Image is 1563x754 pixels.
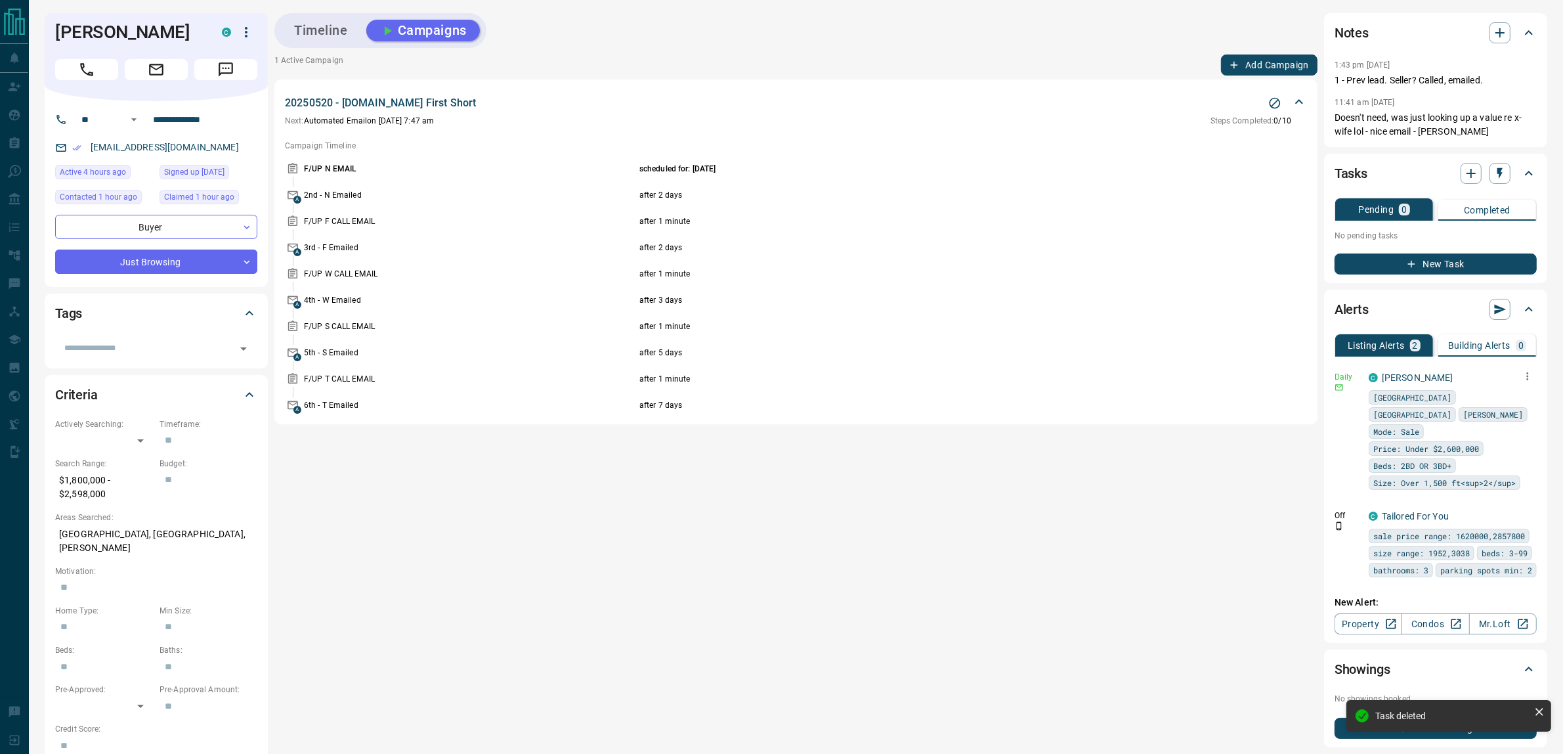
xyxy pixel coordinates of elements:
[1373,459,1451,472] span: Beds: 2BD OR 3BD+
[304,189,636,201] p: 2nd - N Emailed
[639,347,1193,359] p: after 5 days
[160,190,257,208] div: Tue Aug 12 2025
[55,298,257,329] div: Tags
[1335,659,1390,680] h2: Showings
[55,523,257,559] p: [GEOGRAPHIC_DATA], [GEOGRAPHIC_DATA], [PERSON_NAME]
[55,59,118,80] span: Call
[55,22,202,43] h1: [PERSON_NAME]
[1265,93,1285,113] button: Stop Campaign
[55,190,153,208] div: Tue Aug 12 2025
[1335,17,1537,49] div: Notes
[1335,294,1537,325] div: Alerts
[1373,476,1516,489] span: Size: Over 1,500 ft<sup>2</sup>
[1440,564,1532,577] span: parking spots min: 2
[91,142,239,152] a: [EMAIL_ADDRESS][DOMAIN_NAME]
[1382,372,1453,383] a: [PERSON_NAME]
[1335,654,1537,685] div: Showings
[55,418,153,430] p: Actively Searching:
[285,116,304,125] span: Next:
[55,565,257,577] p: Motivation:
[1348,341,1405,350] p: Listing Alerts
[285,93,1307,129] div: 20250520 - [DOMAIN_NAME] First ShortStop CampaignNext:Automated Emailon [DATE] 7:47 amSteps Compl...
[55,215,257,239] div: Buyer
[1221,55,1317,76] button: Add Campaign
[285,95,476,111] p: 20250520 - [DOMAIN_NAME] First Short
[55,165,153,183] div: Tue Aug 12 2025
[1210,116,1274,125] span: Steps Completed:
[304,399,636,411] p: 6th - T Emailed
[304,268,636,280] p: F/UP W CALL EMAIL
[1335,254,1537,275] button: New Task
[60,166,126,179] span: Active 4 hours ago
[304,215,636,227] p: F/UP F CALL EMAIL
[1373,546,1470,560] span: size range: 1952,3038
[55,379,257,410] div: Criteria
[285,140,1307,152] p: Campaign Timeline
[1210,115,1291,127] p: 0 / 10
[639,163,1193,175] p: scheduled for: [DATE]
[194,59,257,80] span: Message
[1448,341,1510,350] p: Building Alerts
[160,418,257,430] p: Timeframe:
[55,384,98,405] h2: Criteria
[1402,613,1469,634] a: Condos
[304,347,636,359] p: 5th - S Emailed
[1335,596,1537,610] p: New Alert:
[304,294,636,306] p: 4th - W Emailed
[1335,693,1537,705] p: No showings booked
[160,605,257,617] p: Min Size:
[639,189,1193,201] p: after 2 days
[126,112,142,127] button: Open
[1335,613,1402,634] a: Property
[125,59,188,80] span: Email
[1373,391,1451,404] span: [GEOGRAPHIC_DATA]
[281,20,361,41] button: Timeline
[639,294,1193,306] p: after 3 days
[639,373,1193,385] p: after 1 minute
[293,196,301,204] span: A
[1518,341,1524,350] p: 0
[285,115,434,127] p: Automated Email on [DATE] 7:47 am
[1335,22,1369,43] h2: Notes
[1335,158,1537,189] div: Tasks
[1335,226,1537,246] p: No pending tasks
[366,20,480,41] button: Campaigns
[160,165,257,183] div: Sat Jan 16 2021
[1335,163,1367,184] h2: Tasks
[55,723,257,735] p: Credit Score:
[164,166,225,179] span: Signed up [DATE]
[160,644,257,656] p: Baths:
[55,512,257,523] p: Areas Searched:
[160,684,257,696] p: Pre-Approval Amount:
[293,248,301,256] span: A
[1358,205,1394,214] p: Pending
[1335,111,1537,139] p: Doesn't need, was just looking up a value re x-wife lol - nice email - [PERSON_NAME]
[1335,510,1361,521] p: Off
[222,28,231,37] div: condos.ca
[639,242,1193,254] p: after 2 days
[55,470,153,505] p: $1,800,000 - $2,598,000
[1464,206,1510,215] p: Completed
[55,684,153,696] p: Pre-Approved:
[1373,425,1419,438] span: Mode: Sale
[639,321,1193,332] p: after 1 minute
[304,163,636,175] p: F/UP N EMAIL
[60,190,137,204] span: Contacted 1 hour ago
[1373,529,1525,543] span: sale price range: 1620000,2857800
[304,321,636,332] p: F/UP S CALL EMAIL
[55,605,153,617] p: Home Type:
[1369,373,1378,382] div: condos.ca
[304,242,636,254] p: 3rd - F Emailed
[1373,442,1479,455] span: Price: Under $2,600,000
[55,458,153,470] p: Search Range:
[1335,98,1395,107] p: 11:41 am [DATE]
[293,301,301,309] span: A
[160,458,257,470] p: Budget:
[1463,408,1523,421] span: [PERSON_NAME]
[293,353,301,361] span: A
[293,406,301,414] span: A
[1375,711,1529,721] div: Task deleted
[1335,299,1369,320] h2: Alerts
[1335,718,1537,739] button: New Showing
[1482,546,1528,560] span: beds: 3-99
